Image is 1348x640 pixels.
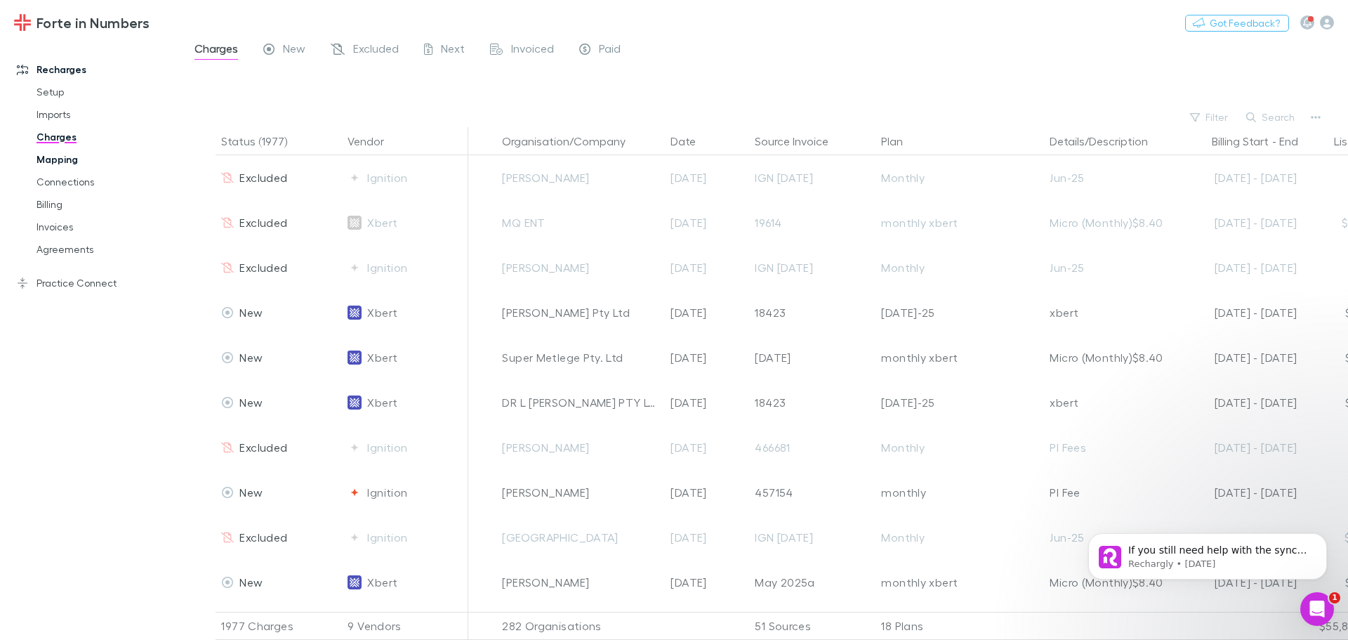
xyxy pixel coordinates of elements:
[239,261,287,274] span: Excluded
[755,335,870,380] div: [DATE]
[665,155,749,200] div: [DATE]
[22,126,190,148] a: Charges
[367,470,407,515] span: Ignition
[1050,200,1165,245] div: Micro (Monthly)$8.40
[37,14,150,31] h3: Forte in Numbers
[881,470,1038,515] div: monthly
[194,41,238,60] span: Charges
[881,560,1038,605] div: monthly xbert
[881,127,920,155] button: Plan
[599,41,621,60] span: Paid
[665,515,749,560] div: [DATE]
[665,470,749,515] div: [DATE]
[1050,560,1165,605] div: Micro (Monthly)$8.40
[502,335,659,380] div: Super Metlege Pty. Ltd
[502,200,659,245] div: MQ ENT
[511,41,554,60] span: Invoiced
[22,193,190,216] a: Billing
[348,127,401,155] button: Vendor
[1176,380,1297,425] div: [DATE] - [DATE]
[348,306,362,320] img: Xbert's Logo
[367,245,407,290] span: Ignition
[502,380,659,425] div: DR L [PERSON_NAME] PTY LTD
[22,81,190,103] a: Setup
[502,515,659,560] div: [GEOGRAPHIC_DATA]
[348,440,362,455] img: Ignition's Logo
[1050,425,1165,470] div: PI Fees
[6,6,158,39] a: Forte in Numbers
[367,335,397,380] span: Xbert
[22,216,190,238] a: Invoices
[348,485,362,499] img: Ignition's Logo
[342,612,468,640] div: 9 Vendors
[1176,245,1297,290] div: [DATE] - [DATE]
[348,396,362,410] img: Xbert's Logo
[367,200,397,245] span: Xbert
[239,306,263,319] span: New
[670,127,713,155] button: Date
[881,200,1038,245] div: monthly xbert
[22,171,190,193] a: Connections
[1067,504,1348,602] iframe: Intercom notifications message
[1300,592,1334,626] iframe: Intercom live chat
[1176,335,1297,380] div: [DATE] - [DATE]
[755,200,870,245] div: 19614
[1176,127,1312,155] div: -
[348,351,362,365] img: Xbert's Logo
[1050,335,1165,380] div: Micro (Monthly)$8.40
[221,127,304,155] button: Status (1977)
[755,245,870,290] div: IGN [DATE]
[755,560,870,605] div: May 2025a
[665,200,749,245] div: [DATE]
[348,171,362,185] img: Ignition's Logo
[755,470,870,515] div: 457154
[1183,109,1236,126] button: Filter
[1050,127,1165,155] button: Details/Description
[502,560,659,605] div: [PERSON_NAME]
[239,575,263,589] span: New
[1050,245,1165,290] div: Jun-25
[3,272,190,294] a: Practice Connect
[875,612,1044,640] div: 18 Plans
[502,155,659,200] div: [PERSON_NAME]
[22,238,190,261] a: Agreements
[1212,127,1269,155] button: Billing Start
[1176,425,1297,470] div: [DATE] - [DATE]
[3,58,190,81] a: Recharges
[502,127,642,155] button: Organisation/Company
[239,216,287,229] span: Excluded
[14,14,31,31] img: Forte in Numbers's Logo
[1050,155,1165,200] div: Jun-25
[881,290,1038,335] div: [DATE]-25
[881,335,1038,380] div: monthly xbert
[665,290,749,335] div: [DATE]
[755,515,870,560] div: IGN [DATE]
[367,290,397,335] span: Xbert
[1050,290,1165,335] div: xbert
[1329,592,1340,603] span: 1
[1050,470,1165,515] div: PI Fee
[239,171,287,184] span: Excluded
[1176,470,1297,515] div: [DATE] - [DATE]
[755,425,870,470] div: 466681
[496,612,665,640] div: 282 Organisations
[1239,109,1303,126] button: Search
[348,575,362,589] img: Xbert's Logo
[502,470,659,515] div: [PERSON_NAME]
[367,515,407,560] span: Ignition
[665,425,749,470] div: [DATE]
[1279,127,1298,155] button: End
[502,245,659,290] div: [PERSON_NAME]
[881,380,1038,425] div: [DATE]-25
[881,245,1038,290] div: Monthly
[367,155,407,200] span: Ignition
[353,41,399,60] span: Excluded
[1050,380,1165,425] div: xbert
[283,41,305,60] span: New
[239,351,263,364] span: New
[881,515,1038,560] div: Monthly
